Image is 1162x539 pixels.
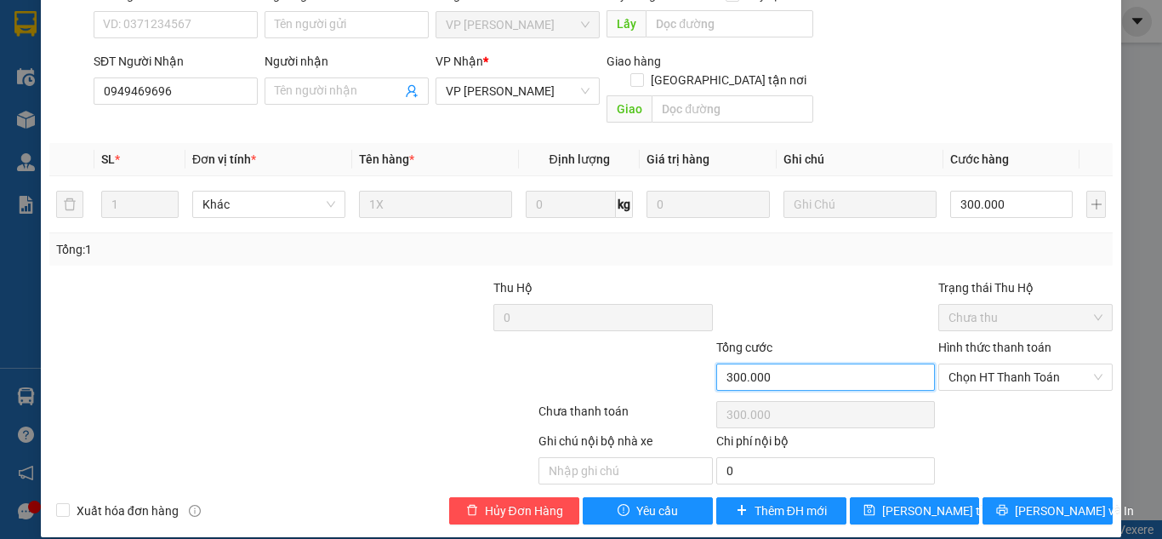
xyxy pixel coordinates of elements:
[446,78,590,104] span: VP Nguyễn Văn Cừ
[549,152,609,166] span: Định lượng
[56,240,450,259] div: Tổng: 1
[882,502,1018,520] span: [PERSON_NAME] thay đổi
[405,84,419,98] span: user-add
[192,152,256,166] span: Đơn vị tính
[446,12,590,37] span: VP Nguyễn Văn Cừ
[850,497,980,525] button: save[PERSON_NAME] thay đổi
[716,341,772,354] span: Tổng cước
[983,497,1113,525] button: printer[PERSON_NAME] và In
[736,504,748,518] span: plus
[938,341,1051,354] label: Hình thức thanh toán
[485,502,563,520] span: Hủy Đơn Hàng
[716,497,846,525] button: plusThêm ĐH mới
[948,305,1102,330] span: Chưa thu
[652,95,813,123] input: Dọc đường
[537,402,715,432] div: Chưa thanh toán
[538,457,713,485] input: Nhập ghi chú
[647,152,709,166] span: Giá trị hàng
[616,191,633,218] span: kg
[948,364,1102,390] span: Chọn HT Thanh Toán
[863,504,875,518] span: save
[466,504,478,518] span: delete
[359,152,414,166] span: Tên hàng
[607,10,646,37] span: Lấy
[359,191,512,218] input: VD: Bàn, Ghế
[265,52,429,71] div: Người nhận
[202,192,335,217] span: Khác
[449,497,579,525] button: deleteHủy Đơn Hàng
[646,10,813,37] input: Dọc đường
[783,191,937,218] input: Ghi Chú
[101,152,115,166] span: SL
[755,502,827,520] span: Thêm ĐH mới
[538,432,713,457] div: Ghi chú nội bộ nhà xe
[583,497,713,525] button: exclamation-circleYêu cầu
[607,54,661,68] span: Giao hàng
[636,502,678,520] span: Yêu cầu
[777,143,943,176] th: Ghi chú
[607,95,652,123] span: Giao
[1086,191,1106,218] button: plus
[70,502,185,520] span: Xuất hóa đơn hàng
[94,52,258,71] div: SĐT Người Nhận
[938,278,1113,297] div: Trạng thái Thu Hộ
[950,152,1009,166] span: Cước hàng
[493,281,533,295] span: Thu Hộ
[1015,502,1134,520] span: [PERSON_NAME] và In
[647,191,769,218] input: 0
[618,504,629,518] span: exclamation-circle
[436,54,483,68] span: VP Nhận
[56,191,83,218] button: delete
[716,432,935,457] div: Chi phí nội bộ
[644,71,813,89] span: [GEOGRAPHIC_DATA] tận nơi
[189,505,201,517] span: info-circle
[996,504,1008,518] span: printer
